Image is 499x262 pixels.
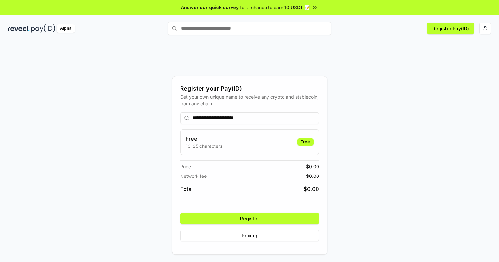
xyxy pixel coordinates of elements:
[180,84,319,93] div: Register your Pay(ID)
[304,185,319,193] span: $ 0.00
[306,163,319,170] span: $ 0.00
[240,4,310,11] span: for a chance to earn 10 USDT 📝
[186,143,222,149] p: 13-25 characters
[297,138,314,146] div: Free
[180,213,319,224] button: Register
[180,93,319,107] div: Get your own unique name to receive any crypto and stablecoin, from any chain
[8,24,30,33] img: reveel_dark
[181,4,239,11] span: Answer our quick survey
[57,24,75,33] div: Alpha
[306,173,319,179] span: $ 0.00
[180,173,207,179] span: Network fee
[31,24,55,33] img: pay_id
[427,23,474,34] button: Register Pay(ID)
[180,230,319,241] button: Pricing
[180,185,193,193] span: Total
[186,135,222,143] h3: Free
[180,163,191,170] span: Price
